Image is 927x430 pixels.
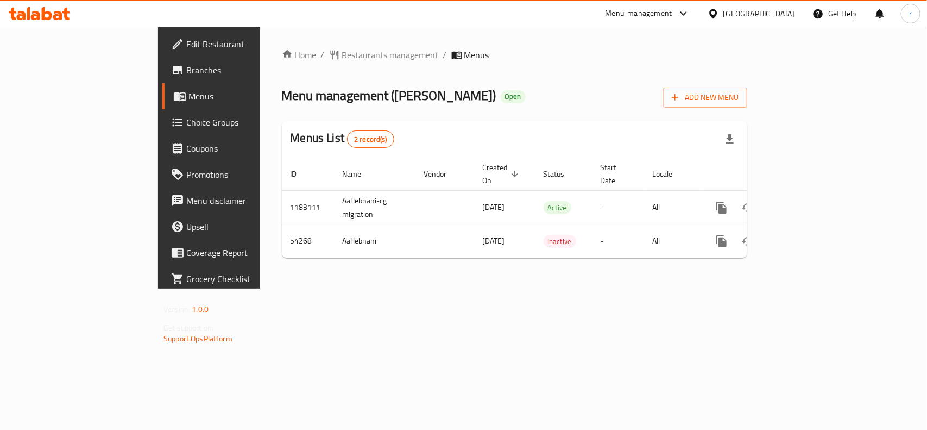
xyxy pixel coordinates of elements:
[163,321,213,335] span: Get support on:
[735,195,761,221] button: Change Status
[162,240,313,266] a: Coverage Report
[544,167,579,180] span: Status
[443,48,447,61] li: /
[424,167,461,180] span: Vendor
[192,302,209,316] span: 1.0.0
[709,228,735,254] button: more
[162,161,313,188] a: Promotions
[501,90,526,103] div: Open
[162,83,313,109] a: Menus
[186,142,304,155] span: Coupons
[186,64,304,77] span: Branches
[700,158,822,191] th: Actions
[653,167,687,180] span: Locale
[321,48,325,61] li: /
[186,168,304,181] span: Promotions
[163,332,232,346] a: Support.OpsPlatform
[329,48,439,61] a: Restaurants management
[663,88,747,108] button: Add New Menu
[186,272,304,285] span: Grocery Checklist
[644,190,700,225] td: All
[282,83,496,108] span: Menu management ( [PERSON_NAME] )
[601,161,631,187] span: Start Date
[186,220,304,233] span: Upsell
[282,158,822,258] table: enhanced table
[162,31,313,57] a: Edit Restaurant
[644,225,700,258] td: All
[909,8,912,20] span: r
[162,266,313,292] a: Grocery Checklist
[342,48,439,61] span: Restaurants management
[544,202,571,214] span: Active
[162,109,313,135] a: Choice Groups
[162,135,313,161] a: Coupons
[347,130,394,148] div: Total records count
[162,188,313,214] a: Menu disclaimer
[188,90,304,103] span: Menus
[483,234,505,248] span: [DATE]
[186,116,304,129] span: Choice Groups
[483,200,505,214] span: [DATE]
[186,194,304,207] span: Menu disclaimer
[483,161,522,187] span: Created On
[592,225,644,258] td: -
[162,214,313,240] a: Upsell
[709,195,735,221] button: more
[291,167,311,180] span: ID
[501,92,526,101] span: Open
[282,48,747,61] nav: breadcrumb
[672,91,739,104] span: Add New Menu
[592,190,644,225] td: -
[723,8,795,20] div: [GEOGRAPHIC_DATA]
[162,57,313,83] a: Branches
[291,130,394,148] h2: Menus List
[464,48,489,61] span: Menus
[334,225,415,258] td: Aal'lebnani
[717,126,743,152] div: Export file
[334,190,415,225] td: Aal'lebnani-cg migration
[186,246,304,259] span: Coverage Report
[163,302,190,316] span: Version:
[606,7,672,20] div: Menu-management
[544,201,571,214] div: Active
[544,235,576,248] span: Inactive
[735,228,761,254] button: Change Status
[348,134,394,145] span: 2 record(s)
[343,167,376,180] span: Name
[186,38,304,51] span: Edit Restaurant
